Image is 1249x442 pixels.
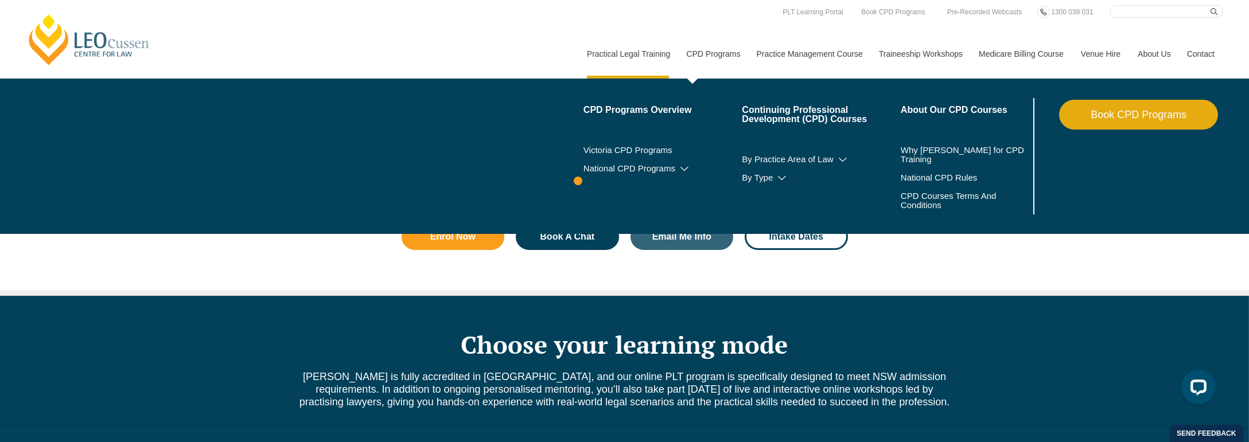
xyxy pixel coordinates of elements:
a: [PERSON_NAME] Centre for Law [26,13,153,67]
a: Practical Legal Training [578,29,678,79]
a: Practice Management Course [748,29,870,79]
a: Book CPD Programs [858,6,928,18]
span: Email Me Info [652,232,711,241]
span: Go to slide 3 [605,177,613,185]
a: Pre-Recorded Webcasts [944,6,1025,18]
a: Victoria CPD Programs [583,146,742,155]
a: About Us [1129,29,1178,79]
a: PLT Learning Portal [780,6,846,18]
span: Go to slide 5 [636,177,644,185]
a: CPD Courses Terms And Conditions [901,191,1002,210]
a: 1300 039 031 [1048,6,1096,18]
span: Enrol Now [430,232,476,241]
span: [PERSON_NAME] is fully accredited in [GEOGRAPHIC_DATA], and our online PLT program is specificall... [299,371,950,408]
a: National CPD Programs [583,164,742,173]
span: Go to slide 2 [589,177,598,185]
a: Contact [1178,29,1223,79]
a: By Type [742,173,901,182]
a: By Practice Area of Law [742,155,901,164]
a: Email Me Info [631,224,734,250]
a: Intake Dates [745,224,848,250]
span: Go to slide 4 [620,177,629,185]
a: National CPD Rules [901,173,1031,182]
span: Go to slide 6 [651,177,660,185]
h2: Choose your learning mode [298,330,952,359]
span: 1300 039 031 [1051,8,1093,16]
span: Book A Chat [540,232,594,241]
a: Why [PERSON_NAME] for CPD Training [901,146,1031,164]
a: CPD Programs Overview [583,105,742,115]
a: Continuing Professional Development (CPD) Courses [742,105,901,124]
a: Medicare Billing Course [970,29,1072,79]
a: Book A Chat [516,224,619,250]
a: CPD Programs [678,29,748,79]
a: Traineeship Workshops [870,29,970,79]
a: Venue Hire [1072,29,1129,79]
a: Enrol Now [402,224,505,250]
iframe: LiveChat chat widget [1172,365,1220,413]
span: Go to slide 1 [574,177,582,185]
a: Book CPD Programs [1059,100,1218,130]
a: About Our CPD Courses [901,105,1031,115]
span: Go to slide 7 [667,177,675,185]
span: Intake Dates [769,232,823,241]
